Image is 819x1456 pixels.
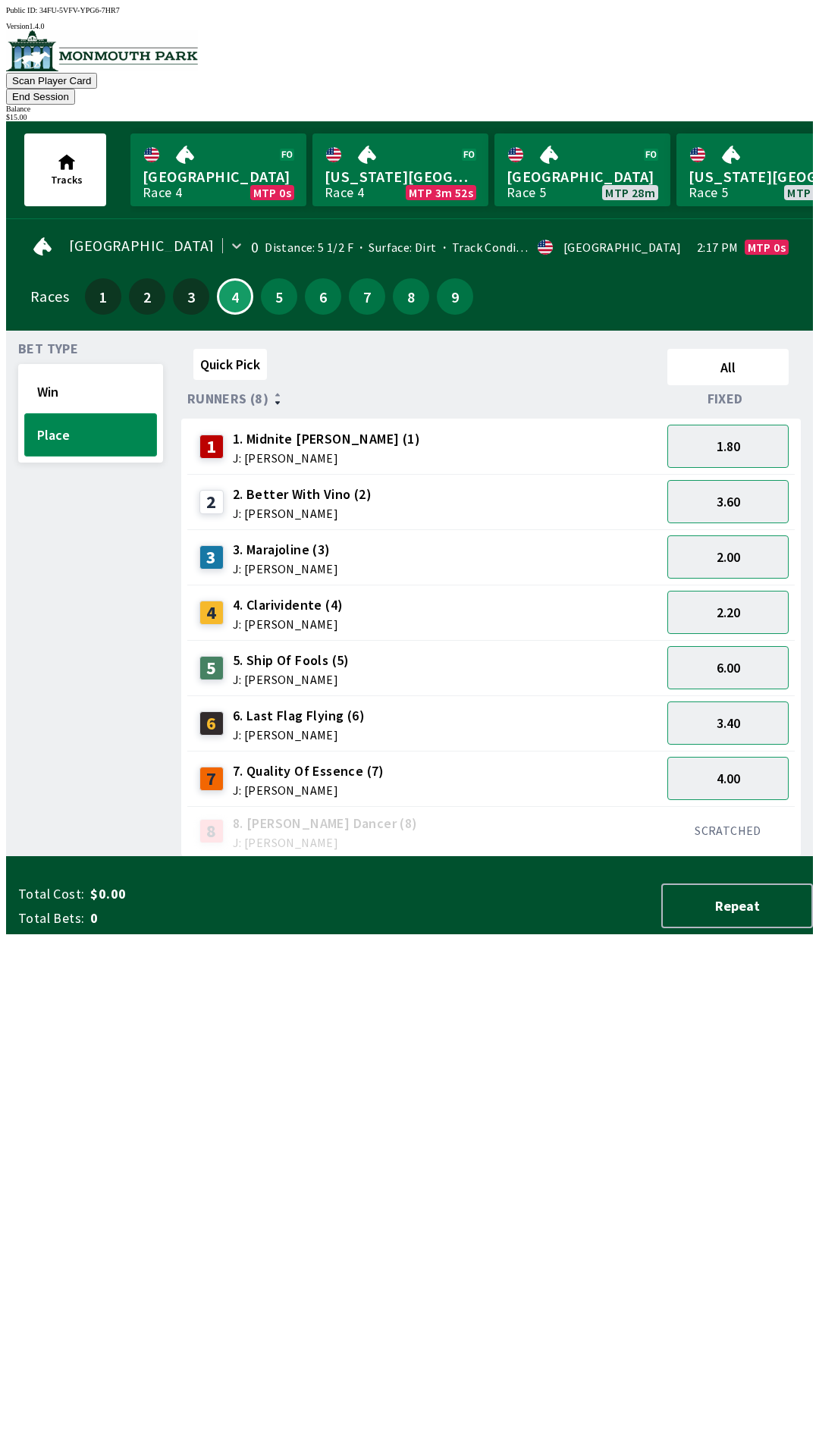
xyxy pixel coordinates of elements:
span: Distance: 5 1/2 F [265,240,353,255]
div: Fixed [661,391,795,406]
div: Balance [6,105,813,113]
span: 7. Quality Of Essence (7) [233,761,384,781]
button: Scan Player Card [6,73,97,89]
span: All [674,359,782,376]
span: J: [PERSON_NAME] [233,784,384,796]
span: 34FU-5VFV-YPG6-7HR7 [39,6,120,14]
button: Tracks [24,133,106,206]
span: 1. Midnite [PERSON_NAME] (1) [233,429,420,449]
button: Win [24,370,157,413]
span: MTP 0s [748,241,786,253]
div: 2 [199,490,224,514]
button: 1 [85,278,121,315]
div: Races [30,290,69,303]
div: Race 4 [143,187,182,199]
span: 4 [222,293,248,300]
div: 5 [199,656,224,680]
button: Repeat [661,883,813,928]
span: Bet Type [18,343,78,355]
span: 3.40 [717,714,740,732]
span: Win [37,383,144,400]
button: 4 [217,278,253,315]
button: 4.00 [667,757,789,800]
span: 3 [177,291,206,302]
span: Track Condition: Firm [437,240,570,255]
button: Place [24,413,157,457]
div: Race 5 [507,187,546,199]
span: J: [PERSON_NAME] [233,673,350,686]
span: 1 [89,291,118,302]
button: 2.00 [667,535,789,579]
div: 3 [199,545,224,570]
span: J: [PERSON_NAME] [233,618,344,630]
div: 0 [251,241,259,253]
span: 8 [397,291,425,302]
button: 7 [349,278,385,315]
div: $ 15.00 [6,113,813,121]
span: Tracks [51,173,83,187]
div: Public ID: [6,6,813,14]
button: 2 [129,278,165,315]
span: J: [PERSON_NAME] [233,507,372,519]
span: Quick Pick [200,356,260,373]
button: 9 [437,278,473,315]
div: [GEOGRAPHIC_DATA] [563,241,682,253]
span: 3.60 [717,493,740,510]
button: 2.20 [667,591,789,634]
button: 6.00 [667,646,789,689]
span: 3. Marajoline (3) [233,540,338,560]
span: J: [PERSON_NAME] [233,729,365,741]
a: [GEOGRAPHIC_DATA]Race 4MTP 0s [130,133,306,206]
span: [GEOGRAPHIC_DATA] [69,240,215,252]
span: Repeat [675,897,799,915]
span: 2. Better With Vino (2) [233,485,372,504]
span: 2 [133,291,162,302]
a: [GEOGRAPHIC_DATA]Race 5MTP 28m [494,133,670,206]
div: 6 [199,711,224,736]
span: 2.00 [717,548,740,566]
span: 2.20 [717,604,740,621]
button: 3 [173,278,209,315]
span: Runners (8) [187,393,268,405]
button: All [667,349,789,385]
button: 3.40 [667,701,789,745]
span: Total Cost: [18,885,84,903]
div: Race 4 [325,187,364,199]
span: 5 [265,291,293,302]
div: Runners (8) [187,391,661,406]
button: 3.60 [667,480,789,523]
span: 6 [309,291,337,302]
button: 6 [305,278,341,315]
span: Fixed [708,393,743,405]
div: Race 5 [689,187,728,199]
span: MTP 3m 52s [409,187,473,199]
span: MTP 28m [605,187,655,199]
div: 8 [199,819,224,843]
span: 6. Last Flag Flying (6) [233,706,365,726]
span: Surface: Dirt [353,240,437,255]
div: 1 [199,435,224,459]
div: 4 [199,601,224,625]
div: 7 [199,767,224,791]
div: Version 1.4.0 [6,22,813,30]
span: 8. [PERSON_NAME] Dancer (8) [233,814,418,833]
span: 4. Clarividente (4) [233,595,344,615]
span: J: [PERSON_NAME] [233,452,420,464]
span: J: [PERSON_NAME] [233,836,418,849]
span: 1.80 [717,438,740,455]
span: Total Bets: [18,909,84,927]
span: [GEOGRAPHIC_DATA] [143,167,294,187]
span: 4.00 [717,770,740,787]
span: [GEOGRAPHIC_DATA] [507,167,658,187]
span: 6.00 [717,659,740,676]
span: 5. Ship Of Fools (5) [233,651,350,670]
span: 9 [441,291,469,302]
span: $0.00 [90,885,329,903]
button: Quick Pick [193,349,267,380]
a: [US_STATE][GEOGRAPHIC_DATA]Race 4MTP 3m 52s [312,133,488,206]
button: 1.80 [667,425,789,468]
span: 0 [90,909,329,927]
button: 5 [261,278,297,315]
button: End Session [6,89,75,105]
span: 7 [353,291,381,302]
